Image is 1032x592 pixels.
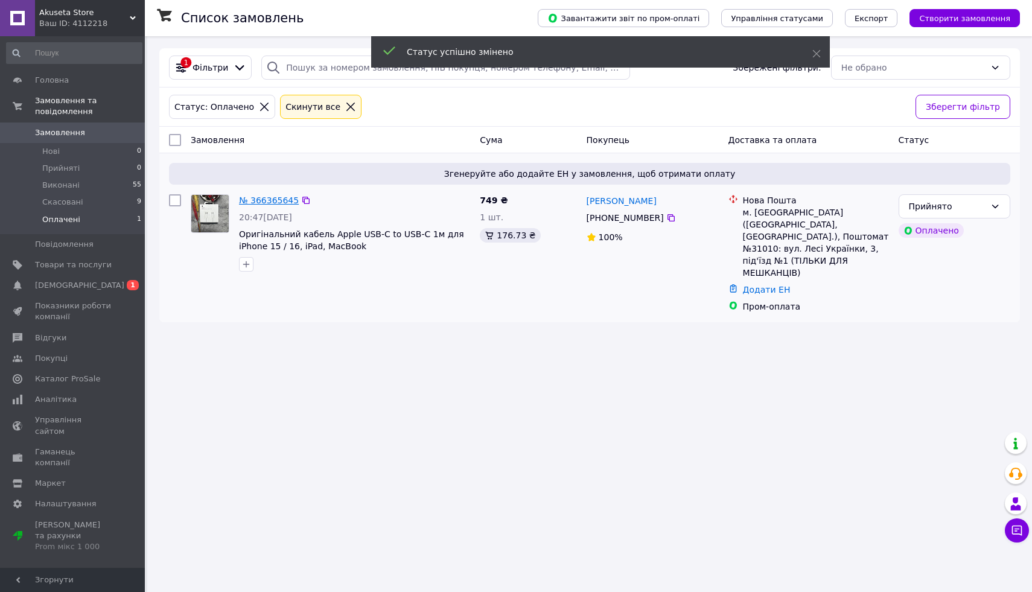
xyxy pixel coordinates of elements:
[35,394,77,405] span: Аналітика
[587,135,629,145] span: Покупець
[743,206,889,279] div: м. [GEOGRAPHIC_DATA] ([GEOGRAPHIC_DATA], [GEOGRAPHIC_DATA].), Поштомат №31010: вул. Лесі Українки...
[599,232,623,242] span: 100%
[743,301,889,313] div: Пром-оплата
[587,195,657,207] a: [PERSON_NAME]
[283,100,343,113] div: Cкинути все
[133,180,141,191] span: 55
[42,146,60,157] span: Нові
[137,163,141,174] span: 0
[35,478,66,489] span: Маркет
[35,374,100,384] span: Каталог ProSale
[916,95,1010,119] button: Зберегти фільтр
[42,163,80,174] span: Прийняті
[39,18,145,29] div: Ваш ID: 4112218
[407,46,782,58] div: Статус успішно змінено
[841,61,986,74] div: Не обрано
[909,9,1020,27] button: Створити замовлення
[35,280,124,291] span: [DEMOGRAPHIC_DATA]
[42,180,80,191] span: Виконані
[191,135,244,145] span: Замовлення
[721,9,833,27] button: Управління статусами
[137,214,141,225] span: 1
[35,95,145,117] span: Замовлення та повідомлення
[899,135,929,145] span: Статус
[127,280,139,290] span: 1
[6,42,142,64] input: Пошук
[480,228,540,243] div: 176.73 ₴
[42,197,83,208] span: Скасовані
[239,196,299,205] a: № 366365645
[239,212,292,222] span: 20:47[DATE]
[137,197,141,208] span: 9
[35,259,112,270] span: Товари та послуги
[584,209,666,226] div: [PHONE_NUMBER]
[191,194,229,233] a: Фото товару
[1005,518,1029,543] button: Чат з покупцем
[731,14,823,23] span: Управління статусами
[909,200,986,213] div: Прийнято
[174,168,1005,180] span: Згенеруйте або додайте ЕН у замовлення, щоб отримати оплату
[181,11,304,25] h1: Список замовлень
[538,9,709,27] button: Завантажити звіт по пром-оплаті
[855,14,888,23] span: Експорт
[35,447,112,468] span: Гаманець компанії
[897,13,1020,22] a: Створити замовлення
[480,135,502,145] span: Cума
[845,9,898,27] button: Експорт
[137,146,141,157] span: 0
[743,285,791,294] a: Додати ЕН
[35,415,112,436] span: Управління сайтом
[35,353,68,364] span: Покупці
[899,223,964,238] div: Оплачено
[926,100,1000,113] span: Зберегти фільтр
[172,100,256,113] div: Статус: Оплачено
[239,229,464,251] a: Оригінальний кабель Apple USB-C to USB-C 1м для iPhone 15 / 16, iPad, MacBook
[35,520,112,553] span: [PERSON_NAME] та рахунки
[191,195,229,232] img: Фото товару
[42,214,80,225] span: Оплачені
[35,301,112,322] span: Показники роботи компанії
[35,498,97,509] span: Налаштування
[480,212,503,222] span: 1 шт.
[547,13,699,24] span: Завантажити звіт по пром-оплаті
[35,127,85,138] span: Замовлення
[193,62,228,74] span: Фільтри
[35,541,112,552] div: Prom мікс 1 000
[743,194,889,206] div: Нова Пошта
[919,14,1010,23] span: Створити замовлення
[39,7,130,18] span: Akuseta Store
[480,196,508,205] span: 749 ₴
[35,239,94,250] span: Повідомлення
[35,75,69,86] span: Головна
[35,333,66,343] span: Відгуки
[728,135,817,145] span: Доставка та оплата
